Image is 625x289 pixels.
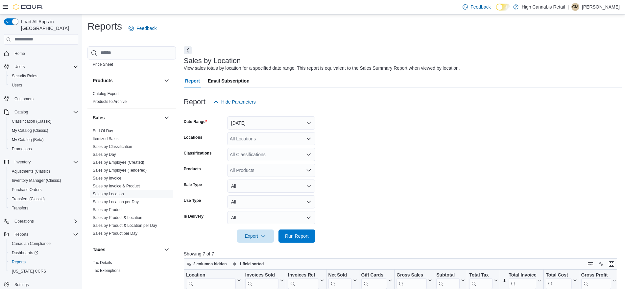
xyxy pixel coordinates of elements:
button: Open list of options [306,168,311,173]
span: Adjustments (Classic) [12,169,50,174]
span: Inventory [14,159,31,165]
span: Purchase Orders [12,187,42,192]
div: Invoices Sold [245,272,278,289]
a: Transfers [9,204,31,212]
span: Feedback [136,25,156,32]
span: Operations [12,217,78,225]
span: Sales by Employee (Created) [93,160,144,165]
button: Keyboard shortcuts [587,260,594,268]
span: 2 columns hidden [193,261,227,267]
button: Promotions [7,144,81,154]
div: Net Sold [328,272,351,289]
div: Total Tax [469,272,493,278]
button: Inventory [12,158,33,166]
span: [US_STATE] CCRS [12,269,46,274]
span: Customers [14,96,34,102]
button: Run Report [278,229,315,243]
span: Users [12,83,22,88]
button: Location [186,272,241,289]
span: Home [12,49,78,58]
div: Invoices Sold [245,272,278,278]
span: Report [185,74,200,87]
span: Sales by Product per Day [93,231,137,236]
span: Sales by Product & Location [93,215,142,220]
span: Users [9,81,78,89]
button: All [227,180,315,193]
a: Users [9,81,25,89]
label: Sale Type [184,182,202,187]
button: Security Roles [7,71,81,81]
div: Total Cost [546,272,571,289]
span: Feedback [470,4,491,10]
a: Adjustments (Classic) [9,167,53,175]
button: Transfers (Classic) [7,194,81,204]
span: Hide Parameters [221,99,256,105]
span: Promotions [12,146,32,152]
div: Taxes [87,259,176,277]
span: Security Roles [12,73,37,79]
span: Reports [12,230,78,238]
a: Tax Exemptions [93,268,121,273]
span: Promotions [9,145,78,153]
span: Operations [14,219,34,224]
button: Sales [93,114,161,121]
a: Customers [12,95,36,103]
a: Sales by Product [93,207,123,212]
span: Sales by Day [93,152,116,157]
span: Transfers [12,205,28,211]
button: Reports [7,257,81,267]
button: Home [1,49,81,58]
div: View sales totals by location for a specified date range. This report is equivalent to the Sales ... [184,65,460,72]
span: Transfers (Classic) [12,196,45,202]
button: Total Invoiced [502,272,541,289]
span: Canadian Compliance [12,241,51,246]
button: Display options [597,260,605,268]
button: Gift Cards [361,272,392,289]
p: [PERSON_NAME] [582,3,620,11]
span: Users [12,63,78,71]
span: 1 field sorted [239,261,264,267]
button: Operations [12,217,36,225]
label: Locations [184,135,203,140]
img: Cova [13,4,43,10]
span: Load All Apps in [GEOGRAPHIC_DATA] [18,18,78,32]
span: End Of Day [93,128,113,133]
div: Total Invoiced [509,272,536,278]
label: Date Range [184,119,207,124]
div: Gross Profit [581,272,611,289]
div: Subtotal [436,272,460,278]
h3: Products [93,77,113,84]
span: Sales by Classification [93,144,132,149]
button: Taxes [163,246,171,253]
button: Reports [12,230,31,238]
span: Catalog [12,108,78,116]
a: Security Roles [9,72,40,80]
span: My Catalog (Classic) [12,128,48,133]
button: Users [7,81,81,90]
a: Promotions [9,145,35,153]
button: Customers [1,94,81,103]
span: Adjustments (Classic) [9,167,78,175]
span: Reports [14,232,28,237]
button: Canadian Compliance [7,239,81,248]
div: Gift Card Sales [361,272,387,289]
a: Transfers (Classic) [9,195,47,203]
span: Inventory Manager (Classic) [9,177,78,184]
label: Use Type [184,198,201,203]
span: Home [14,51,25,56]
a: My Catalog (Classic) [9,127,51,134]
button: Products [93,77,161,84]
span: Customers [12,94,78,103]
button: Catalog [12,108,31,116]
a: Catalog Export [93,91,119,96]
h3: Sales by Location [184,57,241,65]
a: Feedback [126,22,159,35]
a: Price Sheet [93,62,113,67]
input: Dark Mode [496,4,510,11]
h1: Reports [87,20,122,33]
button: My Catalog (Beta) [7,135,81,144]
button: Enter fullscreen [608,260,615,268]
a: Sales by Product & Location per Day [93,223,157,228]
